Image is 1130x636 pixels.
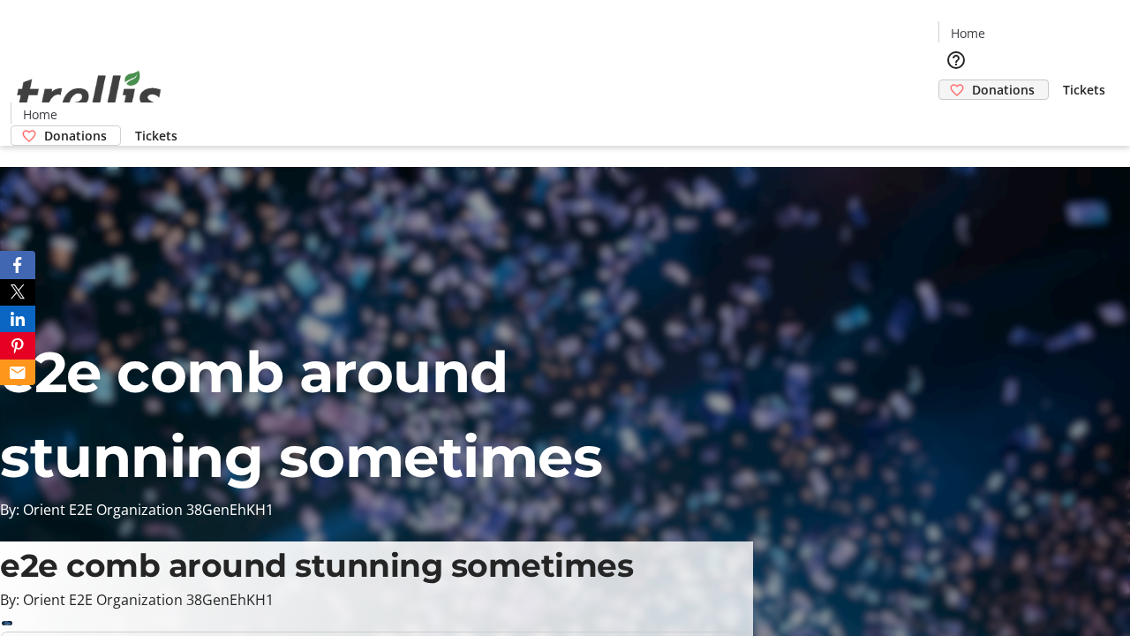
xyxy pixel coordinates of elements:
[23,105,57,124] span: Home
[121,126,192,145] a: Tickets
[938,100,974,135] button: Cart
[938,79,1049,100] a: Donations
[939,24,996,42] a: Home
[135,126,177,145] span: Tickets
[44,126,107,145] span: Donations
[11,105,68,124] a: Home
[11,125,121,146] a: Donations
[951,24,985,42] span: Home
[1063,80,1105,99] span: Tickets
[972,80,1035,99] span: Donations
[11,51,168,140] img: Orient E2E Organization 38GenEhKH1's Logo
[1049,80,1119,99] a: Tickets
[938,42,974,78] button: Help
